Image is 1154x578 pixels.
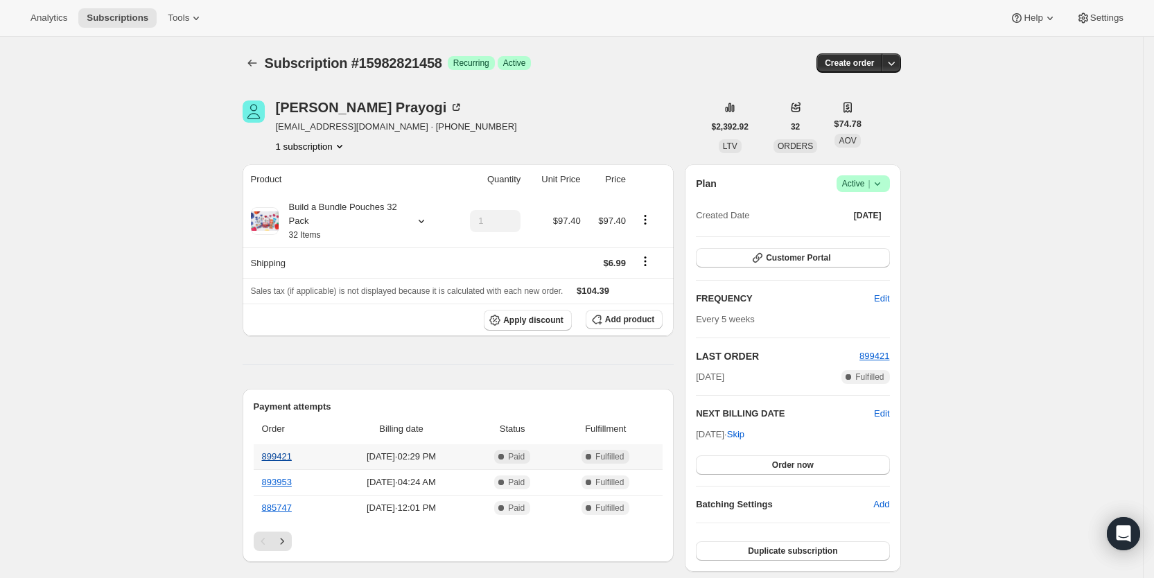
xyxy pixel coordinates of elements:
h6: Batching Settings [696,498,873,511]
span: Fulfilled [595,477,624,488]
span: Status [476,422,548,436]
button: Tools [159,8,211,28]
span: Fulfilled [595,451,624,462]
span: Customer Portal [766,252,830,263]
span: [DATE] · [696,429,744,439]
button: 899421 [859,349,889,363]
span: | [868,178,870,189]
button: Subscriptions [78,8,157,28]
span: [EMAIL_ADDRESS][DOMAIN_NAME] · [PHONE_NUMBER] [276,120,517,134]
button: Shipping actions [634,254,656,269]
h2: Plan [696,177,717,191]
h2: Payment attempts [254,400,663,414]
span: 32 [791,121,800,132]
span: Sales tax (if applicable) is not displayed because it is calculated with each new order. [251,286,563,296]
th: Shipping [243,247,451,278]
button: Settings [1068,8,1132,28]
button: 32 [783,117,808,137]
span: $104.39 [577,286,609,296]
span: Created Date [696,209,749,222]
span: Paid [508,477,525,488]
span: LTV [723,141,737,151]
button: Add product [586,310,663,329]
div: Open Intercom Messenger [1107,517,1140,550]
span: Skip [727,428,744,441]
span: ORDERS [778,141,813,151]
span: $97.40 [553,216,581,226]
button: Edit [866,288,898,310]
th: Quantity [451,164,525,195]
span: Tools [168,12,189,24]
a: 893953 [262,477,292,487]
button: Create order [816,53,882,73]
button: Skip [719,423,753,446]
span: $97.40 [598,216,626,226]
button: Help [1002,8,1065,28]
th: Unit Price [525,164,584,195]
button: Edit [874,407,889,421]
span: Analytics [30,12,67,24]
span: Active [842,177,884,191]
h2: LAST ORDER [696,349,859,363]
button: Add [865,493,898,516]
span: Subscription #15982821458 [265,55,442,71]
span: AOV [839,136,856,146]
span: Order now [772,459,814,471]
span: [DATE] [696,370,724,384]
span: Active [503,58,526,69]
span: [DATE] · 04:24 AM [335,475,468,489]
span: [DATE] · 02:29 PM [335,450,468,464]
nav: Pagination [254,532,663,551]
span: Subscriptions [87,12,148,24]
button: Subscriptions [243,53,262,73]
span: Apply discount [503,315,563,326]
span: [DATE] [854,210,882,221]
th: Product [243,164,451,195]
div: Build a Bundle Pouches 32 Pack [279,200,403,242]
h2: NEXT BILLING DATE [696,407,874,421]
span: Fulfillment [557,422,654,436]
button: Product actions [634,212,656,227]
span: Paid [508,451,525,462]
span: Settings [1090,12,1124,24]
span: Edit [874,292,889,306]
button: Product actions [276,139,347,153]
button: Apply discount [484,310,572,331]
span: Paid [508,502,525,514]
small: 32 Items [289,230,321,240]
div: [PERSON_NAME] Prayogi [276,100,464,114]
span: Help [1024,12,1042,24]
span: Create order [825,58,874,69]
a: 899421 [262,451,292,462]
h2: FREQUENCY [696,292,874,306]
a: 885747 [262,502,292,513]
span: Fulfilled [855,371,884,383]
button: [DATE] [846,206,890,225]
span: Duplicate subscription [748,545,837,557]
button: $2,392.92 [703,117,757,137]
span: Recurring [453,58,489,69]
span: $6.99 [603,258,626,268]
button: Customer Portal [696,248,889,268]
button: Next [272,532,292,551]
th: Order [254,414,331,444]
span: $2,392.92 [712,121,749,132]
span: Add product [605,314,654,325]
button: Order now [696,455,889,475]
span: Fulfilled [595,502,624,514]
span: [DATE] · 12:01 PM [335,501,468,515]
button: Analytics [22,8,76,28]
button: Duplicate subscription [696,541,889,561]
span: Billing date [335,422,468,436]
span: Marcella Prayogi [243,100,265,123]
span: $74.78 [834,117,862,131]
span: Every 5 weeks [696,314,755,324]
span: Add [873,498,889,511]
a: 899421 [859,351,889,361]
th: Price [585,164,630,195]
